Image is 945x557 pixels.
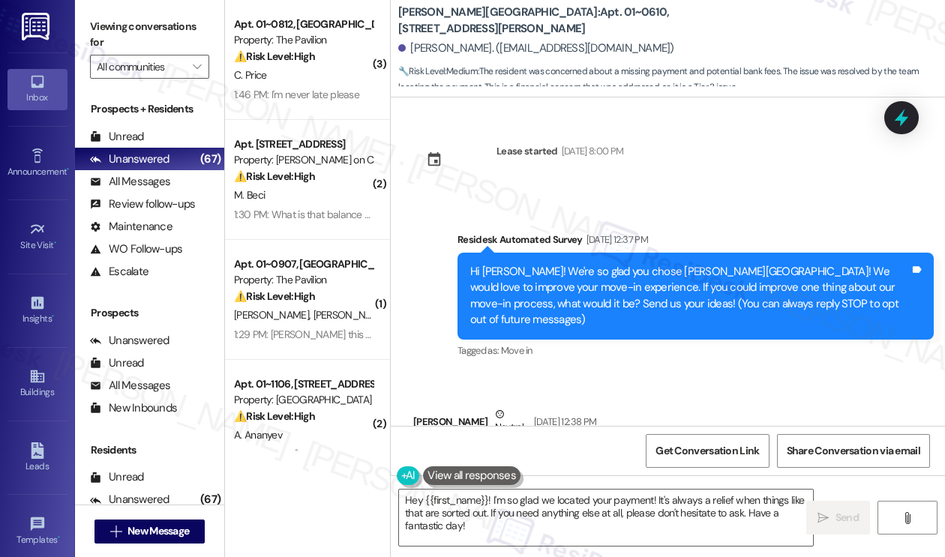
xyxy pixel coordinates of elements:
div: Property: The Pavilion [234,272,373,288]
div: Property: [GEOGRAPHIC_DATA] [234,392,373,408]
i:  [817,512,829,524]
div: Maintenance [90,219,172,235]
div: Apt. [STREET_ADDRESS] [234,136,373,152]
div: Residesk Automated Survey [457,232,934,253]
div: [DATE] 12:38 PM [530,414,596,430]
span: • [58,532,60,543]
div: Property: The Pavilion [234,32,373,48]
div: Escalate [90,264,148,280]
i:  [110,526,121,538]
div: Unread [90,355,144,371]
div: [DATE] 12:37 PM [583,232,648,247]
span: Move in [501,344,532,357]
div: All Messages [90,378,170,394]
textarea: Hey {{first_name}}! I'm so glad we located your payment! It's always a relief when things like th... [399,490,813,546]
div: 1:46 PM: I'm never late please [234,88,359,101]
a: Buildings [7,364,67,404]
div: Unread [90,469,144,485]
span: Send [835,510,859,526]
strong: ⚠️ Risk Level: High [234,289,315,303]
span: • [54,238,56,248]
span: New Message [127,523,189,539]
span: : The resident was concerned about a missing payment and potential bank fees. The issue was resol... [398,64,945,96]
i:  [901,512,913,524]
div: Hi [PERSON_NAME]! We're so glad you chose [PERSON_NAME][GEOGRAPHIC_DATA]! We would love to improv... [470,264,910,328]
div: New Inbounds [90,400,177,416]
div: 1:30 PM: What is that balance for?? [234,208,386,221]
label: Viewing conversations for [90,15,209,55]
div: [DATE] 8:00 PM [558,143,624,159]
div: Review follow-ups [90,196,195,212]
strong: ⚠️ Risk Level: High [234,49,315,63]
div: Unanswered [90,492,169,508]
span: [PERSON_NAME] [234,308,313,322]
div: (67) [196,148,224,171]
span: [PERSON_NAME] [313,308,388,322]
span: Get Conversation Link [655,443,759,459]
a: Templates • [7,511,67,552]
span: • [52,311,54,322]
div: Prospects [75,305,224,321]
b: [PERSON_NAME][GEOGRAPHIC_DATA]: Apt. 01~0610, [STREET_ADDRESS][PERSON_NAME] [398,4,698,37]
a: Leads [7,438,67,478]
img: ResiDesk Logo [22,13,52,40]
div: [PERSON_NAME]. ([EMAIL_ADDRESS][DOMAIN_NAME]) [398,40,674,56]
a: Insights • [7,290,67,331]
div: Unread [90,129,144,145]
span: C. Price [234,68,266,82]
div: Neutral [492,406,526,438]
div: WO Follow-ups [90,241,182,257]
div: Residents [75,442,224,458]
button: New Message [94,520,205,544]
span: Share Conversation via email [787,443,920,459]
button: Share Conversation via email [777,434,930,468]
div: (67) [196,488,224,511]
span: A. Ananyev [234,428,282,442]
button: Get Conversation Link [646,434,769,468]
strong: 🔧 Risk Level: Medium [398,65,478,77]
a: Inbox [7,69,67,109]
span: M. Beci [234,188,265,202]
div: Lease started [496,143,558,159]
button: Send [806,501,870,535]
span: • [67,164,69,175]
div: Apt. 01~0812, [GEOGRAPHIC_DATA][PERSON_NAME] [234,16,373,32]
div: Unanswered [90,151,169,167]
div: All Messages [90,174,170,190]
div: [PERSON_NAME] [413,406,679,443]
div: Tagged as: [457,340,934,361]
strong: ⚠️ Risk Level: High [234,169,315,183]
a: Site Visit • [7,217,67,257]
i:  [193,61,201,73]
div: Prospects + Residents [75,101,224,117]
strong: ⚠️ Risk Level: High [234,409,315,423]
input: All communities [97,55,185,79]
div: Apt. 01~1106, [STREET_ADDRESS][PERSON_NAME] [234,376,373,392]
div: Property: [PERSON_NAME] on Canal [234,152,373,168]
div: Unanswered [90,333,169,349]
div: Apt. 01~0907, [GEOGRAPHIC_DATA][PERSON_NAME] [234,256,373,272]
